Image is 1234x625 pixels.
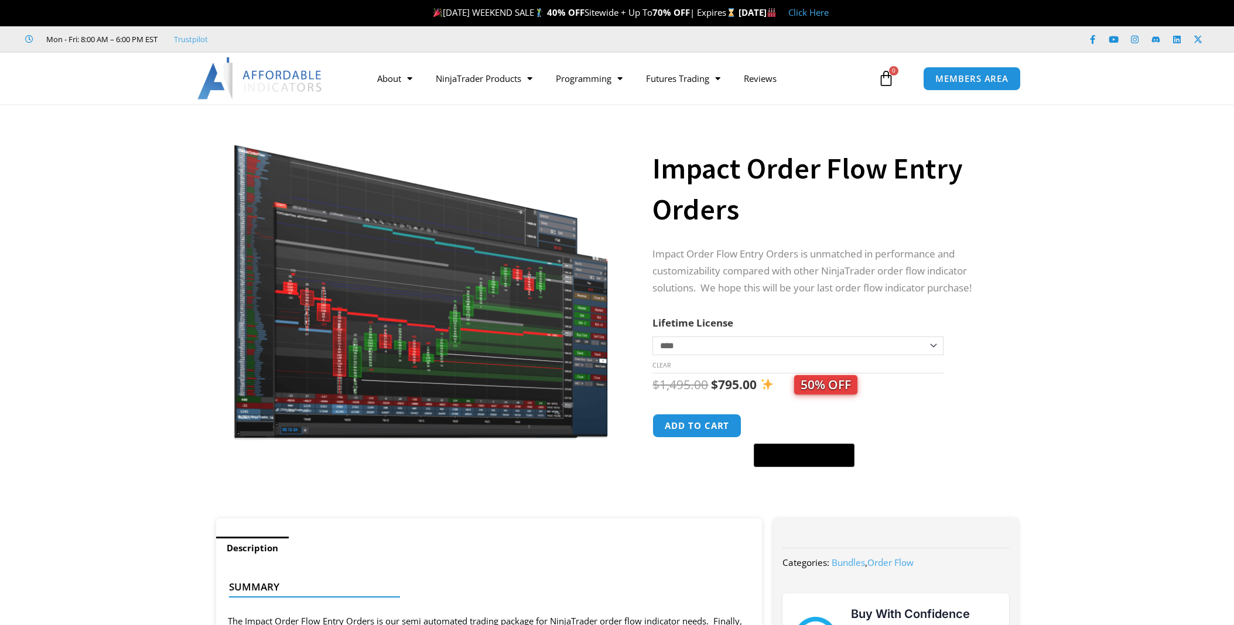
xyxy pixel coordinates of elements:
img: 🎉 [433,8,442,17]
a: About [365,65,424,92]
img: 🏌️‍♂️ [535,8,543,17]
span: Mon - Fri: 8:00 AM – 6:00 PM EST [43,32,158,46]
button: Buy with GPay [754,444,854,467]
span: [DATE] WEEKEND SALE Sitewide + Up To | Expires [430,6,738,18]
span: Categories: [782,557,829,568]
a: Programming [544,65,634,92]
a: Bundles [832,557,865,568]
a: NinjaTrader Products [424,65,544,92]
button: Add to cart [652,414,741,438]
span: MEMBERS AREA [935,74,1009,83]
a: Trustpilot [174,32,208,46]
h4: Summary [229,581,740,593]
img: of4 [233,125,609,442]
a: 0 [860,61,912,95]
a: Futures Trading [634,65,732,92]
a: Description [216,537,289,559]
span: 50% OFF [794,375,857,394]
img: LogoAI | Affordable Indicators – NinjaTrader [197,57,323,99]
strong: 40% OFF [547,6,584,18]
strong: 70% OFF [652,6,690,18]
a: Reviews [732,65,788,92]
a: MEMBERS AREA [923,67,1021,91]
img: ⌛ [727,8,736,17]
img: ✨ [761,378,773,390]
span: 0 [889,66,898,75]
strong: [DATE] [739,6,777,18]
nav: Menu [365,65,875,92]
a: Order Flow [867,557,914,568]
bdi: 795.00 [711,376,757,393]
p: Impact Order Flow Entry Orders is unmatched in performance and customizability compared with othe... [652,246,994,297]
img: 🏭 [767,8,776,17]
span: $ [711,376,718,393]
span: $ [652,376,659,393]
bdi: 1,495.00 [652,376,708,393]
a: Clear options [652,361,671,369]
iframe: PayPal Message 1 [652,475,994,485]
h3: Buy With Confidence [851,605,997,623]
label: Lifetime License [652,316,733,329]
span: , [832,557,914,568]
h1: Impact Order Flow Entry Orders [652,148,994,230]
iframe: Secure express checkout frame [751,412,857,440]
a: Click Here [788,6,829,18]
